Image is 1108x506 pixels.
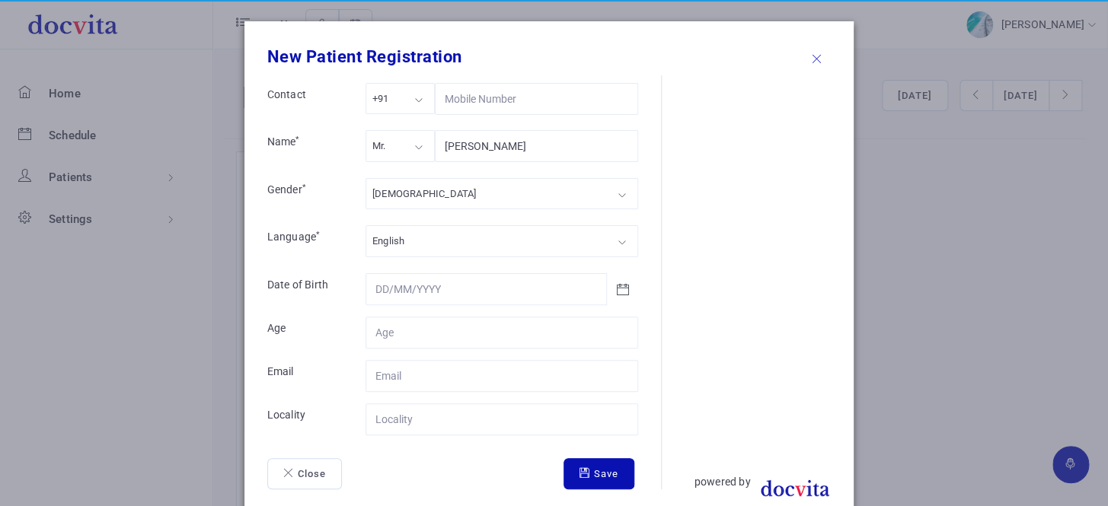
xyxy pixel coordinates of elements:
[372,232,404,250] div: English
[366,317,638,348] input: Age
[366,403,638,435] input: Locality
[694,472,751,492] p: powered by
[256,407,354,429] label: Locality
[372,185,477,202] div: [DEMOGRAPHIC_DATA]
[256,320,354,342] label: Age
[366,360,638,392] input: Email
[564,458,634,490] button: Save
[256,277,354,299] label: Date of Birth
[372,137,386,154] div: Mr.
[435,130,638,162] input: Name
[267,47,462,66] b: New Patient Registration
[751,472,838,504] img: DocVita logo
[435,83,638,115] input: Mobile Number
[256,87,354,113] label: Contact
[366,273,608,305] input: DD/MM/YYYY
[256,182,354,208] label: Gender
[256,364,354,386] label: Email
[372,90,389,107] div: +91
[256,229,354,255] label: Language
[256,134,354,160] label: Name
[267,458,342,490] button: Close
